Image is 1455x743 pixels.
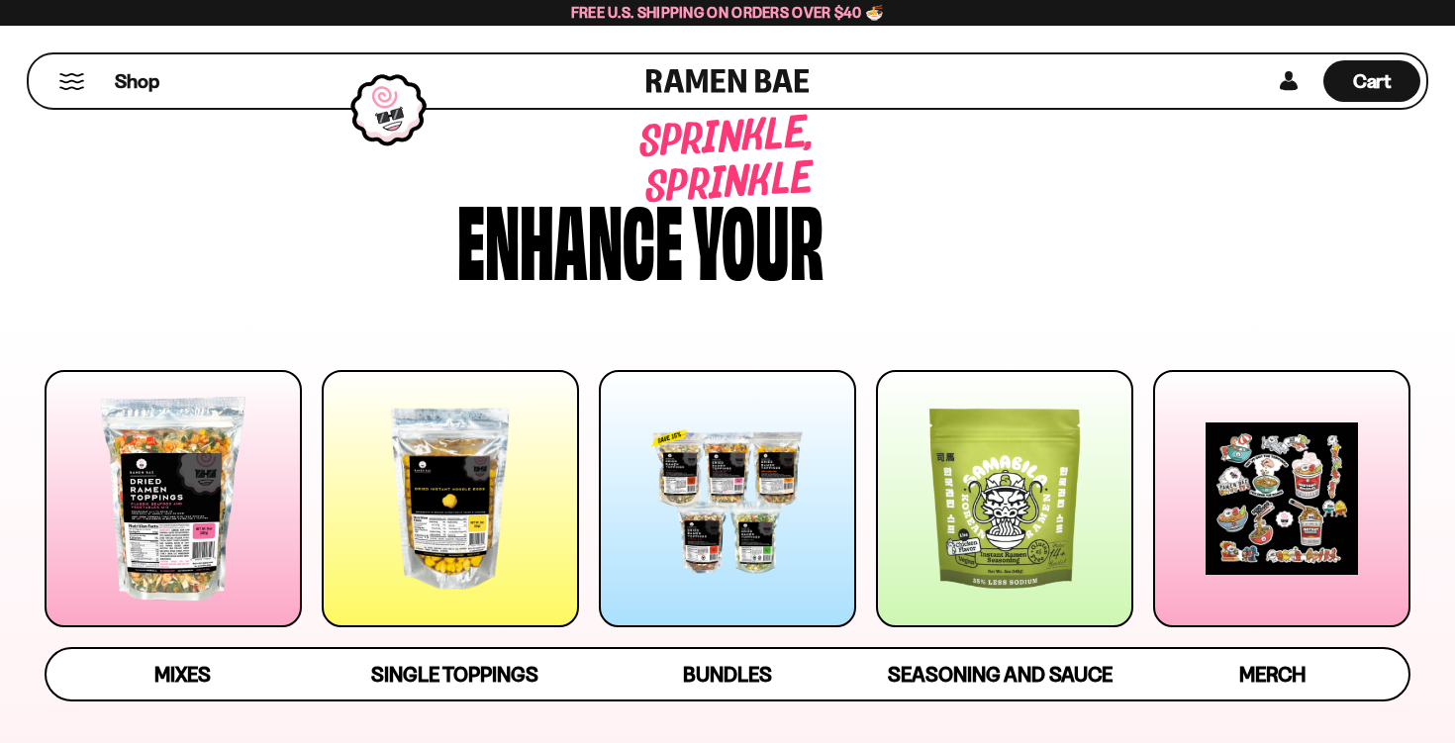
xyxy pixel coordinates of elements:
a: Bundles [591,649,863,699]
div: your [693,190,824,284]
a: Seasoning and Sauce [864,649,1136,699]
a: Mixes [47,649,319,699]
span: Bundles [683,662,772,687]
span: Free U.S. Shipping on Orders over $40 🍜 [571,3,885,22]
a: Merch [1136,649,1408,699]
span: Shop [115,68,159,95]
span: Cart [1353,69,1392,93]
span: Single Toppings [371,662,538,687]
div: Enhance [457,190,683,284]
button: Mobile Menu Trigger [58,73,85,90]
a: Cart [1323,54,1420,108]
span: Mixes [154,662,211,687]
span: Seasoning and Sauce [888,662,1113,687]
a: Single Toppings [319,649,591,699]
span: Merch [1239,662,1306,687]
a: Shop [115,60,159,102]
